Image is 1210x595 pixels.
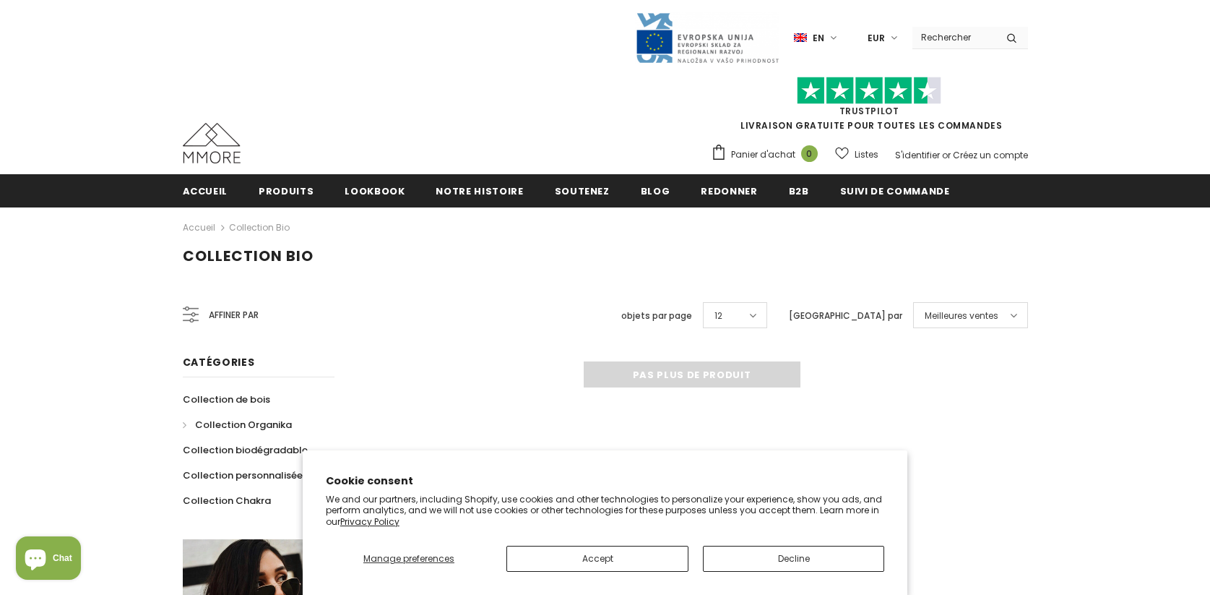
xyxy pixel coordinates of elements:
[183,387,270,412] a: Collection de bois
[942,149,951,161] span: or
[731,147,795,162] span: Panier d'achat
[195,418,292,432] span: Collection Organika
[635,12,779,64] img: Javni Razpis
[912,27,995,48] input: Search Site
[855,147,878,162] span: Listes
[641,174,670,207] a: Blog
[701,184,757,198] span: Redonner
[641,184,670,198] span: Blog
[326,494,885,528] p: We and our partners, including Shopify, use cookies and other technologies to personalize your ex...
[183,246,314,266] span: Collection Bio
[789,184,809,198] span: B2B
[183,443,308,457] span: Collection biodégradable
[229,221,290,234] a: Collection Bio
[797,77,941,105] img: Faites confiance aux étoiles pilotes
[506,546,688,572] button: Accept
[840,174,950,207] a: Suivi de commande
[711,83,1028,132] span: LIVRAISON GRATUITE POUR TOUTES LES COMMANDES
[555,174,610,207] a: soutenez
[183,355,255,369] span: Catégories
[259,184,314,198] span: Produits
[436,184,523,198] span: Notre histoire
[183,494,271,508] span: Collection Chakra
[183,123,241,163] img: Cas MMORE
[789,174,809,207] a: B2B
[259,174,314,207] a: Produits
[436,174,523,207] a: Notre histoire
[183,219,215,236] a: Accueil
[895,149,940,161] a: S'identifier
[183,437,308,463] a: Collection biodégradable
[363,552,454,565] span: Manage preferences
[925,309,998,323] span: Meilleures ventes
[839,105,899,117] a: TrustPilot
[345,184,405,198] span: Lookbook
[345,174,405,207] a: Lookbook
[326,474,885,489] h2: Cookie consent
[326,546,493,572] button: Manage preferences
[794,32,807,44] img: i-lang-1.png
[183,412,292,437] a: Collection Organika
[703,546,885,572] button: Decline
[340,515,399,528] a: Privacy Policy
[183,174,228,207] a: Accueil
[635,31,779,43] a: Javni Razpis
[621,309,692,323] label: objets par page
[701,174,757,207] a: Redonner
[789,309,902,323] label: [GEOGRAPHIC_DATA] par
[183,463,303,488] a: Collection personnalisée
[813,31,824,46] span: en
[555,184,610,198] span: soutenez
[183,468,303,482] span: Collection personnalisée
[183,393,270,406] span: Collection de bois
[183,184,228,198] span: Accueil
[835,142,878,167] a: Listes
[801,145,818,162] span: 0
[209,307,259,323] span: Affiner par
[711,144,825,166] a: Panier d'achat 0
[714,309,722,323] span: 12
[183,488,271,513] a: Collection Chakra
[840,184,950,198] span: Suivi de commande
[953,149,1028,161] a: Créez un compte
[12,536,85,583] inbox-online-store-chat: Shopify online store chat
[868,31,885,46] span: EUR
